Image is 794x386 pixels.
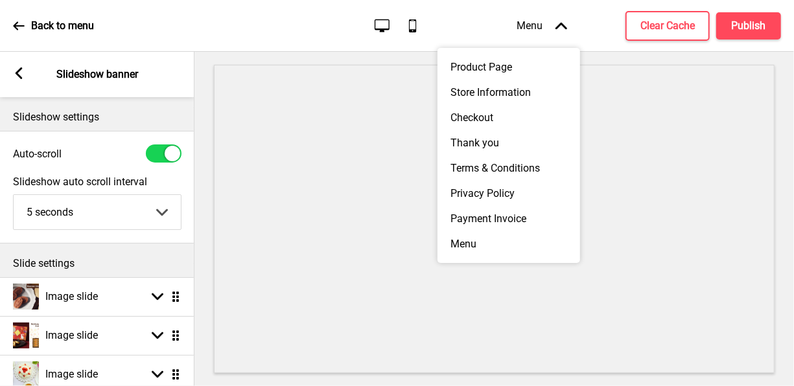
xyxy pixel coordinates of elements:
label: Slideshow auto scroll interval [13,176,181,188]
a: Back to menu [13,8,94,43]
h4: Image slide [45,367,98,381]
div: Privacy Policy [438,181,580,206]
div: Menu [504,6,580,45]
p: Back to menu [31,19,94,33]
button: Clear Cache [625,11,710,41]
button: Publish [716,12,781,40]
h4: Clear Cache [640,19,695,33]
div: Store Information [438,80,580,105]
div: Checkout [438,105,580,130]
h4: Image slide [45,289,98,304]
label: Auto-scroll [13,148,62,160]
div: Menu [438,231,580,256]
p: Slideshow banner [56,67,138,82]
p: Slideshow settings [13,110,181,124]
div: Terms & Conditions [438,155,580,181]
h4: Publish [732,19,766,33]
p: Slide settings [13,256,181,271]
div: Payment Invoice [438,206,580,231]
div: Product Page [438,54,580,80]
h4: Image slide [45,328,98,343]
div: Thank you [438,130,580,155]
